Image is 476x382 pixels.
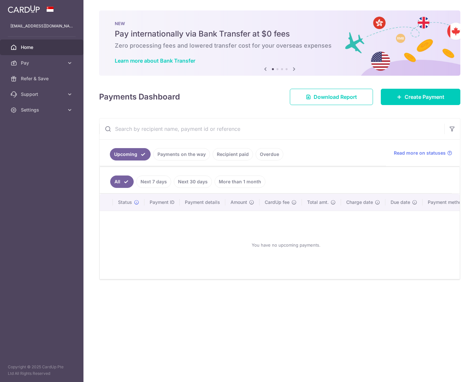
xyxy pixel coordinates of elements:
[21,60,64,66] span: Pay
[174,176,212,188] a: Next 30 days
[346,199,373,206] span: Charge date
[99,118,444,139] input: Search by recipient name, payment id or reference
[144,194,180,211] th: Payment ID
[10,23,73,29] p: [EMAIL_ADDRESS][DOMAIN_NAME]
[115,29,445,39] h5: Pay internationally via Bank Transfer at $0 fees
[394,150,452,156] a: Read more on statuses
[391,199,410,206] span: Due date
[256,148,283,160] a: Overdue
[314,93,357,101] span: Download Report
[290,89,373,105] a: Download Report
[115,42,445,50] h6: Zero processing fees and lowered transfer cost for your overseas expenses
[99,10,460,76] img: Bank transfer banner
[115,57,195,64] a: Learn more about Bank Transfer
[153,148,210,160] a: Payments on the way
[231,199,247,206] span: Amount
[110,176,134,188] a: All
[99,91,180,103] h4: Payments Dashboard
[21,107,64,113] span: Settings
[21,75,64,82] span: Refer & Save
[110,148,151,160] a: Upcoming
[108,216,464,274] div: You have no upcoming payments.
[213,148,253,160] a: Recipient paid
[180,194,225,211] th: Payment details
[381,89,460,105] a: Create Payment
[423,194,472,211] th: Payment method
[118,199,132,206] span: Status
[394,150,446,156] span: Read more on statuses
[115,21,445,26] p: NEW
[21,91,64,98] span: Support
[136,176,171,188] a: Next 7 days
[215,176,265,188] a: More than 1 month
[307,199,329,206] span: Total amt.
[265,199,290,206] span: CardUp fee
[405,93,444,101] span: Create Payment
[8,5,40,13] img: CardUp
[21,44,64,51] span: Home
